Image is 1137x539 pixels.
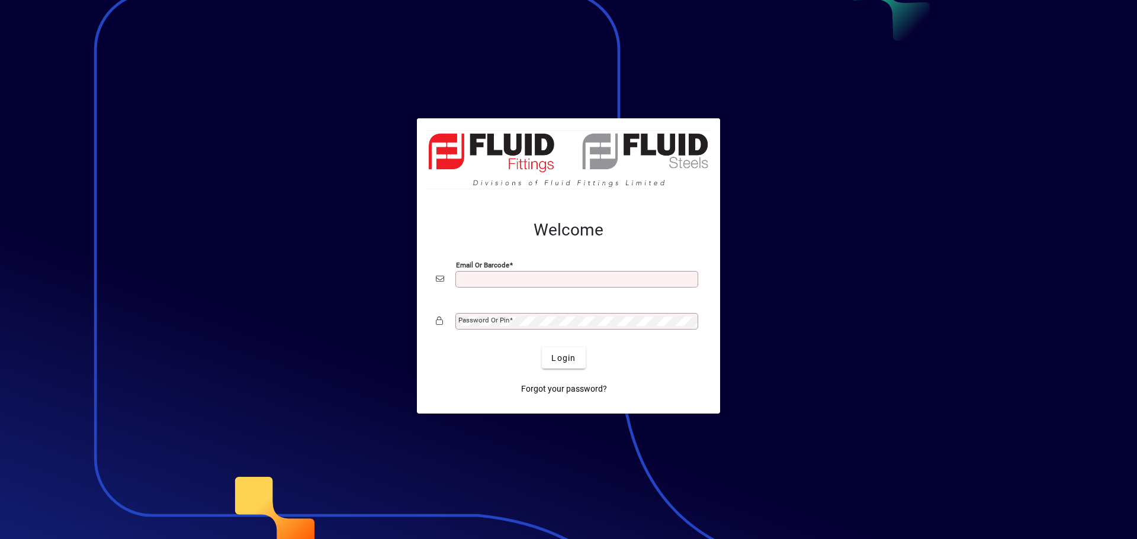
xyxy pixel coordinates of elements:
a: Forgot your password? [516,378,612,399]
span: Login [551,352,576,364]
span: Forgot your password? [521,383,607,395]
mat-label: Password or Pin [458,316,509,324]
h2: Welcome [436,220,701,240]
button: Login [542,347,585,369]
mat-label: Email or Barcode [456,261,509,269]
